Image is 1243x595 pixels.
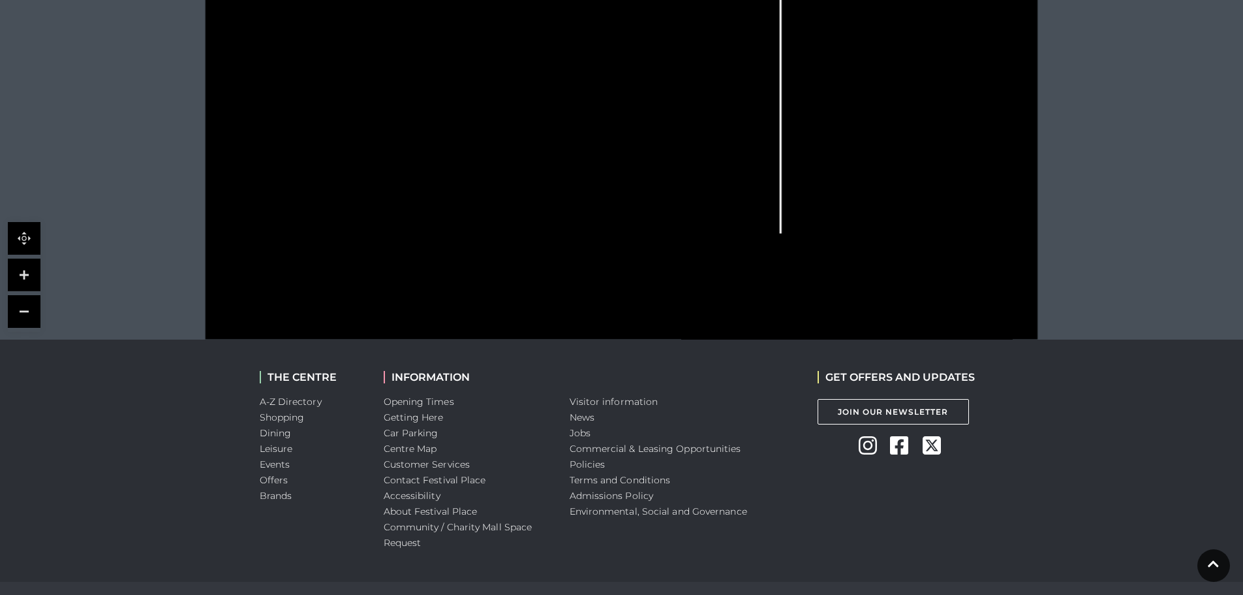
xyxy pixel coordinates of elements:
a: Contact Festival Place [384,474,486,486]
a: About Festival Place [384,506,478,517]
a: Admissions Policy [570,490,654,502]
a: Community / Charity Mall Space Request [384,521,532,549]
h2: GET OFFERS AND UPDATES [818,371,975,383]
h2: INFORMATION [384,371,550,383]
a: Events [260,458,290,470]
a: Centre Map [384,443,437,455]
a: Visitor information [570,396,658,408]
a: Car Parking [384,427,438,439]
a: Customer Services [384,458,470,470]
a: Terms and Conditions [570,474,671,486]
a: A-Z Directory [260,396,322,408]
a: Brands [260,490,292,502]
a: Offers [260,474,288,486]
a: News [570,411,594,423]
a: Shopping [260,411,305,423]
a: Policies [570,458,606,470]
a: Dining [260,427,292,439]
h2: THE CENTRE [260,371,364,383]
a: Opening Times [384,396,454,408]
a: Jobs [570,427,591,439]
a: Environmental, Social and Governance [570,506,747,517]
a: Getting Here [384,411,444,423]
a: Leisure [260,443,293,455]
a: Accessibility [384,490,440,502]
a: Join Our Newsletter [818,399,969,425]
a: Commercial & Leasing Opportunities [570,443,741,455]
